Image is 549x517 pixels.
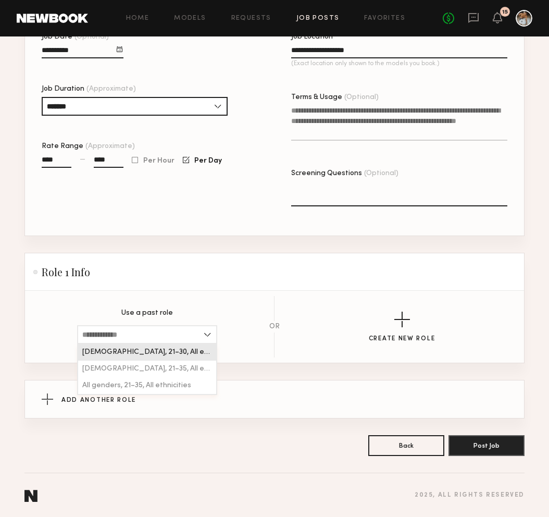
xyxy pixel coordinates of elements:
[86,85,136,93] span: (Approximate)
[78,361,216,377] div: Female, 21–35, All ethnicities
[143,158,174,164] span: Per Hour
[291,94,507,101] div: Terms & Usage
[344,94,379,101] span: (Optional)
[369,336,435,342] div: Create New Role
[364,170,398,177] span: (Optional)
[42,85,228,93] div: Job Duration
[61,397,136,403] span: Add Another Role
[74,33,109,41] span: (Optional)
[291,181,507,206] textarea: Screening Questions(Optional)
[82,365,212,373] span: [DEMOGRAPHIC_DATA], 21–35, All ethnicities
[364,15,405,22] a: Favorites
[291,170,507,177] div: Screening Questions
[42,143,258,150] div: Rate Range
[126,15,149,22] a: Home
[78,377,216,394] div: All genders, 21–35, All ethnicities
[291,46,507,58] input: Job Location(Exact location only shown to the models you book.)
[368,435,444,456] button: Back
[369,312,435,342] button: Create New Role
[291,33,507,41] div: Job Location
[296,15,340,22] a: Job Posts
[174,15,206,22] a: Models
[194,158,222,164] span: Per Day
[82,382,191,389] span: All genders, 21–35, All ethnicities
[82,349,212,356] span: [DEMOGRAPHIC_DATA], 21–30, All ethnicities
[121,310,173,317] p: Use a past role
[33,266,90,278] h2: Role 1 Info
[42,33,123,41] div: Job Date
[415,492,525,499] div: 2025 , all rights reserved
[291,105,507,141] textarea: Terms & Usage(Optional)
[85,143,135,150] span: (Approximate)
[502,9,508,15] div: 15
[291,60,507,67] p: (Exact location only shown to the models you book.)
[80,156,85,163] div: —
[448,435,525,456] button: Post Job
[231,15,271,22] a: Requests
[78,344,216,361] div: Female, 21–30, All ethnicities
[25,380,524,418] button: Add Another Role
[269,323,280,330] div: OR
